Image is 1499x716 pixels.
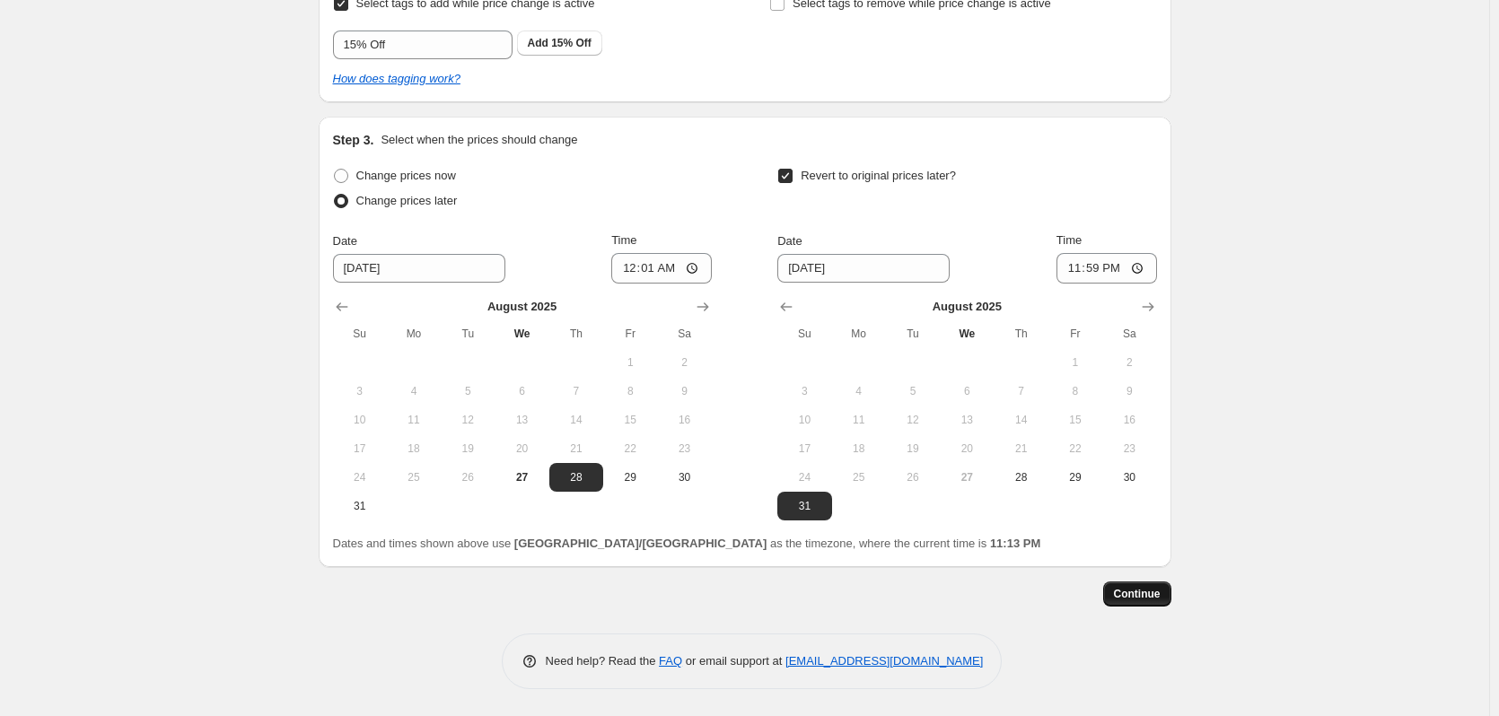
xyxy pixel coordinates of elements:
p: Select when the prices should change [381,131,577,149]
span: 3 [785,384,824,398]
span: 9 [664,384,704,398]
span: Need help? Read the [546,654,660,668]
button: Saturday August 30 2025 [1102,463,1156,492]
span: 15 [1056,413,1095,427]
span: Change prices later [356,194,458,207]
button: Wednesday August 13 2025 [495,406,548,434]
button: Tuesday August 5 2025 [441,377,495,406]
button: Wednesday August 6 2025 [940,377,994,406]
button: Saturday August 9 2025 [657,377,711,406]
span: 16 [664,413,704,427]
th: Sunday [777,319,831,348]
button: Wednesday August 20 2025 [495,434,548,463]
button: Thursday August 7 2025 [549,377,603,406]
span: 2 [1109,355,1149,370]
button: Tuesday August 19 2025 [886,434,940,463]
button: Thursday August 28 2025 [549,463,603,492]
input: 8/27/2025 [333,254,505,283]
th: Wednesday [495,319,548,348]
button: Sunday August 31 2025 [777,492,831,520]
span: Continue [1114,587,1161,601]
span: 11 [394,413,434,427]
span: 26 [448,470,487,485]
span: 1 [610,355,650,370]
span: 18 [394,441,434,456]
span: Sa [664,327,704,341]
span: Change prices now [356,169,456,182]
button: Tuesday August 5 2025 [886,377,940,406]
button: Sunday August 3 2025 [777,377,831,406]
span: Tu [448,327,487,341]
span: Revert to original prices later? [801,169,956,182]
span: Su [340,327,380,341]
span: 24 [785,470,824,485]
button: Friday August 8 2025 [1048,377,1102,406]
input: 12:00 [611,253,712,284]
span: 4 [394,384,434,398]
button: Tuesday August 26 2025 [441,463,495,492]
button: Friday August 22 2025 [1048,434,1102,463]
input: Select tags to add [333,31,513,59]
button: Monday August 25 2025 [832,463,886,492]
button: Monday August 18 2025 [832,434,886,463]
button: Saturday August 23 2025 [1102,434,1156,463]
span: 4 [839,384,879,398]
button: Tuesday August 19 2025 [441,434,495,463]
span: 31 [340,499,380,513]
button: Sunday August 17 2025 [777,434,831,463]
span: We [947,327,986,341]
span: 12 [448,413,487,427]
button: Sunday August 3 2025 [333,377,387,406]
a: How does tagging work? [333,72,460,85]
span: 24 [340,470,380,485]
th: Saturday [1102,319,1156,348]
button: Show next month, September 2025 [690,294,715,319]
button: Monday August 4 2025 [832,377,886,406]
button: Sunday August 24 2025 [777,463,831,492]
span: 19 [893,441,933,456]
button: Friday August 29 2025 [1048,463,1102,492]
span: 30 [1109,470,1149,485]
span: 9 [1109,384,1149,398]
span: 15 [610,413,650,427]
span: 21 [1001,441,1040,456]
button: Continue [1103,581,1171,607]
span: 22 [610,441,650,456]
button: Saturday August 16 2025 [1102,406,1156,434]
span: 2 [664,355,704,370]
span: 10 [340,413,380,427]
button: Show previous month, July 2025 [329,294,355,319]
button: Thursday August 21 2025 [549,434,603,463]
span: 5 [448,384,487,398]
span: 14 [1001,413,1040,427]
th: Thursday [549,319,603,348]
span: 16 [1109,413,1149,427]
span: 1 [1056,355,1095,370]
input: 12:00 [1056,253,1157,284]
th: Tuesday [886,319,940,348]
span: Th [1001,327,1040,341]
button: Today Wednesday August 27 2025 [495,463,548,492]
button: Tuesday August 12 2025 [886,406,940,434]
span: 5 [893,384,933,398]
span: 20 [502,441,541,456]
span: 10 [785,413,824,427]
button: Thursday August 21 2025 [994,434,1048,463]
button: Wednesday August 6 2025 [495,377,548,406]
button: Saturday August 2 2025 [1102,348,1156,377]
button: Friday August 15 2025 [1048,406,1102,434]
a: FAQ [659,654,682,668]
button: Monday August 25 2025 [387,463,441,492]
th: Thursday [994,319,1048,348]
b: 11:13 PM [990,537,1040,550]
span: 14 [557,413,596,427]
span: 8 [1056,384,1095,398]
span: 28 [1001,470,1040,485]
span: Date [333,234,357,248]
button: Monday August 18 2025 [387,434,441,463]
button: Show previous month, July 2025 [774,294,799,319]
span: 7 [1001,384,1040,398]
span: Time [611,233,636,247]
th: Monday [832,319,886,348]
th: Monday [387,319,441,348]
